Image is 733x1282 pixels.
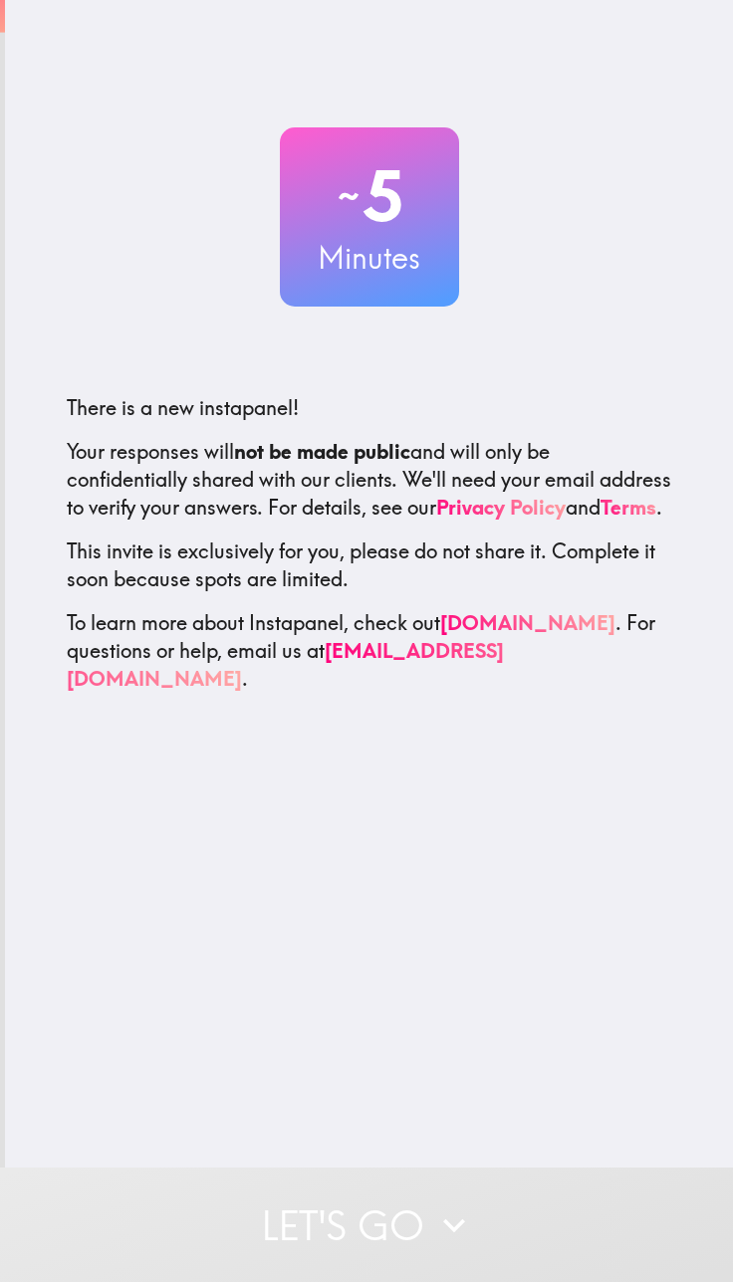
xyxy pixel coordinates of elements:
[280,237,459,279] h3: Minutes
[436,495,566,520] a: Privacy Policy
[67,438,672,522] p: Your responses will and will only be confidentially shared with our clients. We'll need your emai...
[280,155,459,237] h2: 5
[601,495,656,520] a: Terms
[234,439,410,464] b: not be made public
[335,166,363,226] span: ~
[67,609,672,693] p: To learn more about Instapanel, check out . For questions or help, email us at .
[67,638,504,691] a: [EMAIL_ADDRESS][DOMAIN_NAME]
[67,537,672,593] p: This invite is exclusively for you, please do not share it. Complete it soon because spots are li...
[67,395,299,420] span: There is a new instapanel!
[440,610,615,635] a: [DOMAIN_NAME]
